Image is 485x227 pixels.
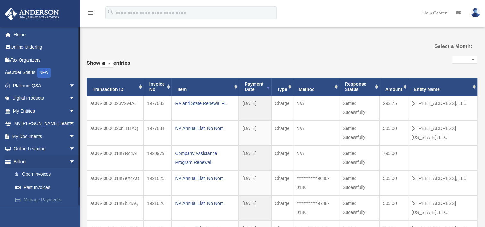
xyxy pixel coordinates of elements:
td: [DATE] [239,170,271,195]
td: aCNVI0000020n1B4AQ [87,120,144,145]
td: [STREET_ADDRESS], LLC [408,170,477,195]
td: Charge [271,195,293,220]
a: My Documentsarrow_drop_down [4,130,85,143]
label: Select a Month: [417,42,472,51]
a: Digital Productsarrow_drop_down [4,92,85,105]
label: Show entries [87,59,130,74]
td: Settled Sucessfully [339,145,380,170]
td: 1921026 [144,195,172,220]
td: Settled Sucessfully [339,170,380,195]
img: User Pic [471,8,480,17]
th: Transaction ID: activate to sort column ascending [87,78,144,96]
span: arrow_drop_down [69,155,82,168]
td: Settled Sucessfully [339,96,380,120]
td: N/A [293,96,339,120]
a: $Open Invoices [9,168,85,181]
i: menu [87,9,94,17]
th: Response Status: activate to sort column ascending [339,78,380,96]
a: Manage Payments [9,194,85,206]
td: 1921025 [144,170,172,195]
th: Amount: activate to sort column ascending [380,78,408,96]
td: aCNVI000001m7bJ4AQ [87,195,144,220]
td: 505.00 [380,195,408,220]
a: Tax Organizers [4,54,85,66]
div: NV Annual List, No Nom [175,124,235,133]
a: Billingarrow_drop_down [4,155,85,168]
span: arrow_drop_down [69,79,82,92]
td: [STREET_ADDRESS][US_STATE], LLC [408,195,477,220]
th: Item: activate to sort column ascending [171,78,239,96]
div: NV Annual List, No Nom [175,199,235,208]
a: My Entitiesarrow_drop_down [4,105,85,117]
a: Home [4,28,85,41]
td: aCNVI000001m7eX4AQ [87,170,144,195]
a: menu [87,11,94,17]
td: aCNVI0000023V2v4AE [87,96,144,120]
td: aCNVI000001m7Rd4AI [87,145,144,170]
td: [DATE] [239,145,271,170]
td: Charge [271,145,293,170]
th: Entity Name: activate to sort column ascending [408,78,477,96]
div: NEW [37,68,51,78]
td: 1920979 [144,145,172,170]
td: 505.00 [380,170,408,195]
td: 505.00 [380,120,408,145]
th: Type: activate to sort column ascending [271,78,293,96]
td: 293.75 [380,96,408,120]
select: Showentries [100,60,113,68]
th: Method: activate to sort column ascending [293,78,339,96]
td: Charge [271,120,293,145]
span: arrow_drop_down [69,130,82,143]
td: N/A [293,145,339,170]
a: My [PERSON_NAME] Teamarrow_drop_down [4,117,85,130]
td: 1977034 [144,120,172,145]
img: Anderson Advisors Platinum Portal [3,8,61,20]
td: Charge [271,96,293,120]
td: [STREET_ADDRESS][US_STATE], LLC [408,120,477,145]
td: [STREET_ADDRESS], LLC [408,96,477,120]
span: arrow_drop_down [69,143,82,156]
th: Payment Date: activate to sort column ascending [239,78,271,96]
span: arrow_drop_down [69,117,82,130]
td: [DATE] [239,195,271,220]
td: Settled Sucessfully [339,195,380,220]
a: Order StatusNEW [4,66,85,80]
div: Company Assistance Program Renewal [175,149,235,167]
td: [DATE] [239,96,271,120]
div: RA and State Renewal FL [175,99,235,108]
span: $ [19,171,22,179]
th: Invoice No: activate to sort column ascending [144,78,172,96]
i: search [107,9,114,16]
td: Charge [271,170,293,195]
div: NV Annual List, No Nom [175,174,235,183]
span: arrow_drop_down [69,105,82,118]
a: Online Ordering [4,41,85,54]
td: [DATE] [239,120,271,145]
a: Platinum Q&Aarrow_drop_down [4,79,85,92]
span: arrow_drop_down [69,92,82,105]
td: 795.00 [380,145,408,170]
td: N/A [293,120,339,145]
a: Past Invoices [9,181,82,194]
td: 1977033 [144,96,172,120]
td: Settled Sucessfully [339,120,380,145]
a: Online Learningarrow_drop_down [4,143,85,156]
